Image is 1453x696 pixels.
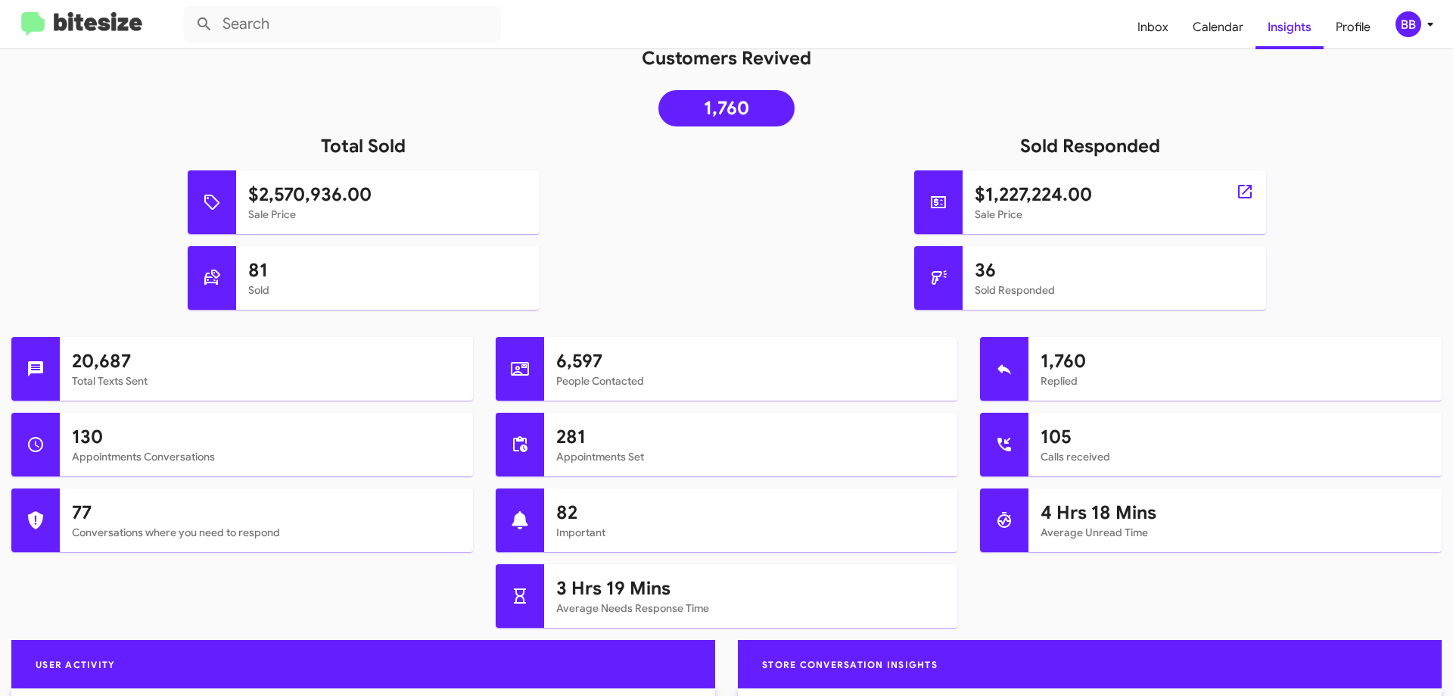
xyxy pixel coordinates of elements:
[556,425,945,449] h1: 281
[1383,11,1436,37] button: BB
[750,659,950,670] span: Store Conversation Insights
[1255,5,1324,49] a: Insights
[248,282,527,298] mat-card-subtitle: Sold
[248,207,527,222] mat-card-subtitle: Sale Price
[556,373,945,389] mat-card-subtitle: People Contacted
[1125,5,1181,49] a: Inbox
[556,501,945,525] h1: 82
[72,449,461,464] mat-card-subtitle: Appointments Conversations
[1041,449,1430,464] mat-card-subtitle: Calls received
[704,101,749,116] span: 1,760
[1181,5,1255,49] a: Calendar
[1324,5,1383,49] a: Profile
[1041,525,1430,540] mat-card-subtitle: Average Unread Time
[556,576,945,601] h1: 3 Hrs 19 Mins
[556,449,945,464] mat-card-subtitle: Appointments Set
[1395,11,1421,37] div: BB
[975,258,1254,282] h1: 36
[556,601,945,616] mat-card-subtitle: Average Needs Response Time
[72,373,461,389] mat-card-subtitle: Total Texts Sent
[1041,373,1430,389] mat-card-subtitle: Replied
[248,258,527,282] h1: 81
[1041,501,1430,525] h1: 4 Hrs 18 Mins
[183,6,501,42] input: Search
[726,134,1453,158] h1: Sold Responded
[975,207,1254,222] mat-card-subtitle: Sale Price
[975,183,1254,207] h1: $1,227,224.00
[1041,349,1430,373] h1: 1,760
[72,525,461,540] mat-card-subtitle: Conversations where you need to respond
[72,349,461,373] h1: 20,687
[975,282,1254,298] mat-card-subtitle: Sold Responded
[556,349,945,373] h1: 6,597
[1041,425,1430,449] h1: 105
[72,501,461,525] h1: 77
[72,425,461,449] h1: 130
[248,183,527,207] h1: $2,570,936.00
[556,525,945,540] mat-card-subtitle: Important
